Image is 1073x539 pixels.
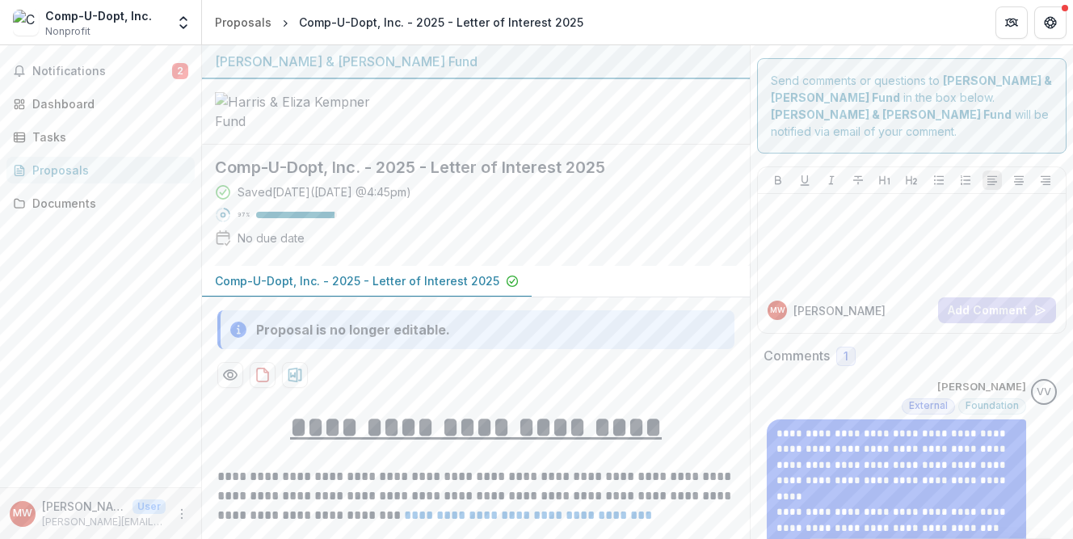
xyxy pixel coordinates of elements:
div: Proposal is no longer editable. [256,320,450,339]
button: Notifications2 [6,58,195,84]
p: [PERSON_NAME][EMAIL_ADDRESS][PERSON_NAME][DOMAIN_NAME] [42,515,166,529]
button: Partners [995,6,1028,39]
button: More [172,504,191,524]
button: Strike [848,171,868,190]
div: Vivian Victoria [1037,387,1051,398]
p: [PERSON_NAME] [937,379,1026,395]
div: Documents [32,195,182,212]
div: Comp-U-Dopt, Inc. [45,7,152,24]
div: Marcia Wynn [13,508,32,519]
div: Proposals [215,14,271,31]
img: Harris & Eliza Kempner Fund [215,92,377,131]
div: Proposals [32,162,182,179]
img: Comp-U-Dopt, Inc. [13,10,39,36]
strong: [PERSON_NAME] & [PERSON_NAME] Fund [771,107,1012,121]
button: Heading 1 [875,171,894,190]
a: Proposals [6,157,195,183]
a: Proposals [208,11,278,34]
span: Notifications [32,65,172,78]
div: Saved [DATE] ( [DATE] @ 4:45pm ) [238,183,411,200]
button: Bullet List [929,171,949,190]
button: Preview a551e98a-ca7d-49d1-bd33-871eb0bf9c2d-0.pdf [217,362,243,388]
button: Align Left [983,171,1002,190]
button: Italicize [822,171,841,190]
button: Heading 2 [902,171,921,190]
a: Dashboard [6,91,195,117]
a: Tasks [6,124,195,150]
div: Comp-U-Dopt, Inc. - 2025 - Letter of Interest 2025 [299,14,583,31]
button: download-proposal [282,362,308,388]
span: 2 [172,63,188,79]
button: Open entity switcher [172,6,195,39]
h2: Comments [764,348,830,364]
button: download-proposal [250,362,276,388]
button: Bold [768,171,788,190]
button: Ordered List [956,171,975,190]
button: Underline [795,171,814,190]
button: Add Comment [938,297,1056,323]
a: Documents [6,190,195,217]
h2: Comp-U-Dopt, Inc. - 2025 - Letter of Interest 2025 [215,158,711,177]
div: [PERSON_NAME] & [PERSON_NAME] Fund [215,52,737,71]
span: Foundation [966,400,1019,411]
button: Align Right [1036,171,1055,190]
div: No due date [238,229,305,246]
nav: breadcrumb [208,11,590,34]
span: 1 [844,350,848,364]
div: Tasks [32,128,182,145]
p: Comp-U-Dopt, Inc. - 2025 - Letter of Interest 2025 [215,272,499,289]
div: Send comments or questions to in the box below. will be notified via email of your comment. [757,58,1067,154]
p: [PERSON_NAME] [42,498,126,515]
p: User [133,499,166,514]
p: 97 % [238,209,250,221]
p: [PERSON_NAME] [793,302,886,319]
div: Dashboard [32,95,182,112]
span: External [909,400,948,411]
div: Marcia Wynn [770,306,785,314]
button: Get Help [1034,6,1067,39]
span: Nonprofit [45,24,90,39]
button: Align Center [1009,171,1029,190]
